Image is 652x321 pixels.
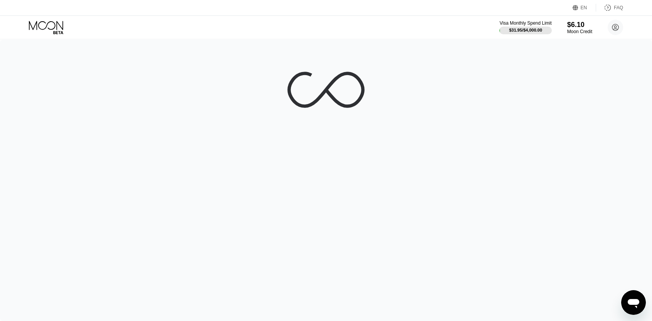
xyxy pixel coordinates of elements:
div: Visa Monthly Spend Limit [499,20,551,26]
div: EN [581,5,587,10]
div: $6.10Moon Credit [567,21,592,34]
div: FAQ [614,5,623,10]
div: $31.95 / $4,000.00 [509,28,542,32]
div: FAQ [596,4,623,12]
div: Visa Monthly Spend Limit$31.95/$4,000.00 [499,20,551,34]
div: EN [573,4,596,12]
iframe: Button to launch messaging window [621,290,646,315]
div: $6.10 [567,21,592,29]
div: Moon Credit [567,29,592,34]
